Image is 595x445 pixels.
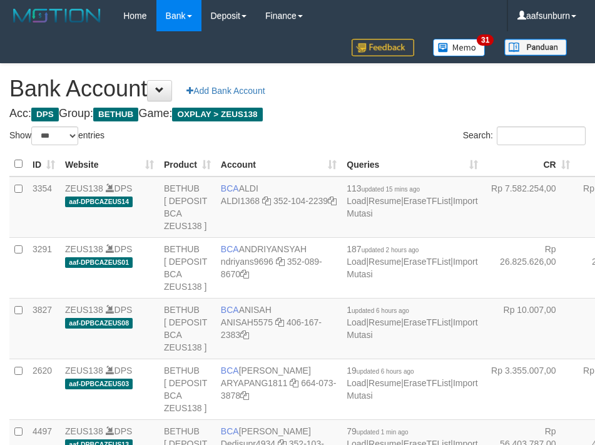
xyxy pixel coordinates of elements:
[65,197,133,207] span: aaf-DPBCAZEUS14
[347,183,477,218] span: | | |
[347,196,477,218] a: Import Mutasi
[357,368,414,375] span: updated 6 hours ago
[221,366,239,376] span: BCA
[347,305,477,340] span: | | |
[404,196,450,206] a: EraseTFList
[404,257,450,267] a: EraseTFList
[216,298,342,359] td: ANISAH 406-167-2383
[347,366,477,401] span: | | |
[172,108,262,121] span: OXPLAY > ZEUS138
[60,237,159,298] td: DPS
[347,317,477,340] a: Import Mutasi
[347,305,409,315] span: 1
[352,39,414,56] img: Feedback.jpg
[28,176,60,238] td: 3354
[240,391,249,401] a: Copy 6640733878 to clipboard
[65,379,133,389] span: aaf-DPBCAZEUS03
[216,176,342,238] td: ALDI 352-104-2239
[28,298,60,359] td: 3827
[159,298,216,359] td: BETHUB [ DEPOSIT BCA ZEUS138 ]
[221,305,239,315] span: BCA
[369,196,401,206] a: Resume
[159,176,216,238] td: BETHUB [ DEPOSIT BCA ZEUS138 ]
[369,257,401,267] a: Resume
[342,152,482,176] th: Queries: activate to sort column ascending
[290,378,298,388] a: Copy ARYAPANG1811 to clipboard
[347,378,366,388] a: Load
[65,318,133,329] span: aaf-DPBCAZEUS08
[221,244,239,254] span: BCA
[93,108,138,121] span: BETHUB
[65,305,103,315] a: ZEUS138
[216,152,342,176] th: Account: activate to sort column ascending
[483,237,575,298] td: Rp 26.825.626,00
[369,378,401,388] a: Resume
[347,257,366,267] a: Load
[352,307,409,314] span: updated 6 hours ago
[216,237,342,298] td: ANDRIYANSYAH 352-089-8670
[347,378,477,401] a: Import Mutasi
[31,108,59,121] span: DPS
[347,426,408,436] span: 79
[483,359,575,419] td: Rp 3.355.007,00
[362,247,419,253] span: updated 2 hours ago
[362,186,420,193] span: updated 15 mins ago
[60,298,159,359] td: DPS
[347,196,366,206] a: Load
[178,80,273,101] a: Add Bank Account
[9,126,104,145] label: Show entries
[347,244,419,254] span: 187
[9,108,586,120] h4: Acc: Group: Game:
[357,429,409,436] span: updated 1 min ago
[328,196,337,206] a: Copy 3521042239 to clipboard
[404,378,450,388] a: EraseTFList
[221,183,239,193] span: BCA
[369,317,401,327] a: Resume
[483,152,575,176] th: CR: activate to sort column ascending
[221,378,288,388] a: ARYAPANG1811
[424,31,495,63] a: 31
[221,426,239,436] span: BCA
[404,317,450,327] a: EraseTFList
[159,359,216,419] td: BETHUB [ DEPOSIT BCA ZEUS138 ]
[60,359,159,419] td: DPS
[483,176,575,238] td: Rp 7.582.254,00
[65,244,103,254] a: ZEUS138
[433,39,486,56] img: Button%20Memo.svg
[159,237,216,298] td: BETHUB [ DEPOSIT BCA ZEUS138 ]
[276,257,285,267] a: Copy ndriyans9696 to clipboard
[240,269,249,279] a: Copy 3520898670 to clipboard
[65,183,103,193] a: ZEUS138
[483,298,575,359] td: Rp 10.007,00
[477,34,494,46] span: 31
[9,6,104,25] img: MOTION_logo.png
[28,152,60,176] th: ID: activate to sort column ascending
[262,196,271,206] a: Copy ALDI1368 to clipboard
[347,317,366,327] a: Load
[28,237,60,298] td: 3291
[347,183,420,193] span: 113
[504,39,567,56] img: panduan.png
[9,76,586,101] h1: Bank Account
[221,257,273,267] a: ndriyans9696
[221,196,260,206] a: ALDI1368
[275,317,284,327] a: Copy ANISAH5575 to clipboard
[240,330,249,340] a: Copy 4061672383 to clipboard
[216,359,342,419] td: [PERSON_NAME] 664-073-3878
[65,366,103,376] a: ZEUS138
[347,257,477,279] a: Import Mutasi
[347,366,414,376] span: 19
[60,152,159,176] th: Website: activate to sort column ascending
[65,257,133,268] span: aaf-DPBCAZEUS01
[159,152,216,176] th: Product: activate to sort column ascending
[497,126,586,145] input: Search:
[65,426,103,436] a: ZEUS138
[28,359,60,419] td: 2620
[347,244,477,279] span: | | |
[60,176,159,238] td: DPS
[221,317,273,327] a: ANISAH5575
[463,126,586,145] label: Search:
[31,126,78,145] select: Showentries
